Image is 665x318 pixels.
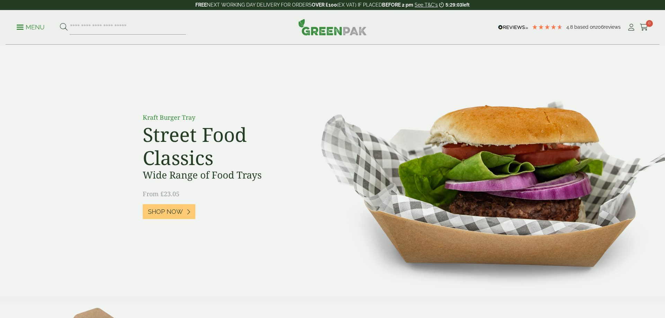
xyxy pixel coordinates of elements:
[566,24,574,30] span: 4.8
[415,2,438,8] a: See T&C's
[17,23,45,31] p: Menu
[382,2,413,8] strong: BEFORE 2 pm
[498,25,528,30] img: REVIEWS.io
[143,123,299,169] h2: Street Food Classics
[646,20,653,27] span: 0
[595,24,604,30] span: 206
[532,24,563,30] div: 4.79 Stars
[143,204,195,219] a: Shop Now
[445,2,462,8] span: 5:29:03
[627,24,636,31] i: My Account
[574,24,595,30] span: Based on
[640,24,648,31] i: Cart
[298,19,367,35] img: GreenPak Supplies
[143,169,299,181] h3: Wide Range of Food Trays
[143,190,179,198] span: From £23.05
[143,113,299,122] p: Kraft Burger Tray
[148,208,183,216] span: Shop Now
[462,2,470,8] span: left
[17,23,45,30] a: Menu
[312,2,337,8] strong: OVER £100
[195,2,207,8] strong: FREE
[640,22,648,33] a: 0
[604,24,621,30] span: reviews
[299,45,665,297] img: Street Food Classics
